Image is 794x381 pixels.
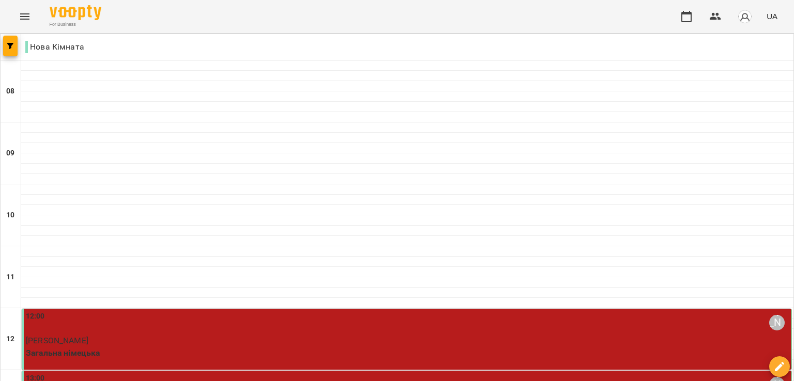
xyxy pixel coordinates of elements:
span: For Business [50,21,101,28]
img: Voopty Logo [50,5,101,20]
span: [PERSON_NAME] [26,336,88,345]
button: UA [762,7,782,26]
button: Menu [12,4,37,29]
h6: 08 [6,86,14,97]
p: Нова Кімната [25,41,84,53]
p: Загальна німецька [26,347,789,359]
label: 12:00 [26,311,45,322]
h6: 09 [6,148,14,159]
h6: 10 [6,210,14,221]
div: Поліна Шевченко [769,315,785,330]
span: UA [767,11,777,22]
h6: 11 [6,272,14,283]
img: avatar_s.png [738,9,752,24]
h6: 12 [6,334,14,345]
